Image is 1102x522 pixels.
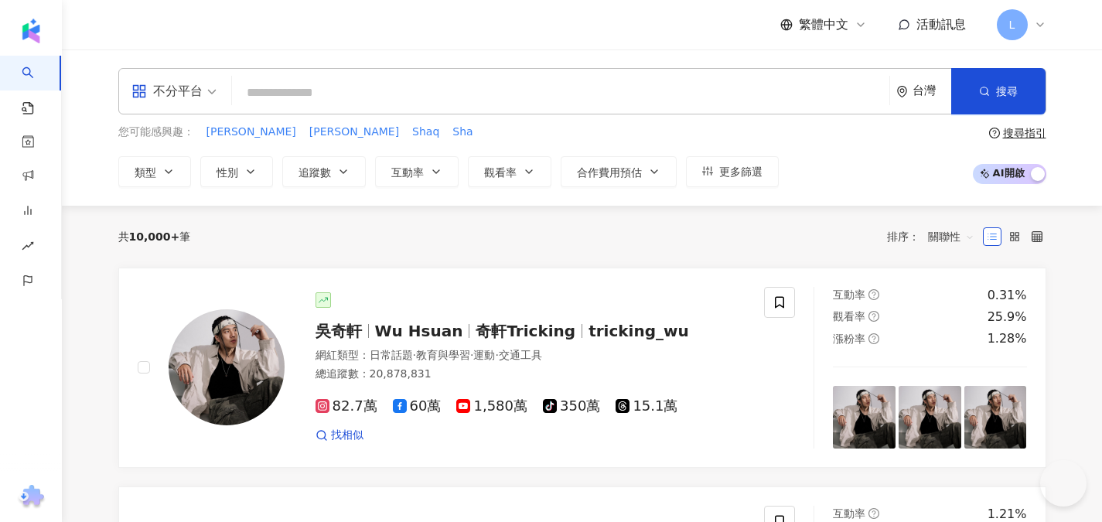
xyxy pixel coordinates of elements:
[887,224,983,249] div: 排序：
[868,333,879,344] span: question-circle
[19,19,43,43] img: logo icon
[452,125,473,140] span: Sha
[495,349,498,361] span: ·
[316,398,377,415] span: 82.7萬
[416,349,470,361] span: 教育與學習
[299,166,331,179] span: 追蹤數
[468,156,551,187] button: 觀看率
[316,428,363,443] a: 找相似
[118,230,191,243] div: 共 筆
[719,165,763,178] span: 更多篩選
[1009,16,1015,33] span: L
[118,156,191,187] button: 類型
[413,349,416,361] span: ·
[484,166,517,179] span: 觀看率
[686,156,779,187] button: 更多篩選
[896,86,908,97] span: environment
[913,84,951,97] div: 台灣
[1003,127,1046,139] div: 搜尋指引
[316,348,746,363] div: 網紅類型 ：
[411,124,440,141] button: Shaq
[476,322,575,340] span: 奇軒Tricking
[375,156,459,187] button: 互動率
[868,508,879,519] span: question-circle
[916,17,966,32] span: 活動訊息
[833,386,896,449] img: post-image
[129,230,180,243] span: 10,000+
[561,156,677,187] button: 合作費用預估
[577,166,642,179] span: 合作費用預估
[833,310,865,322] span: 觀看率
[799,16,848,33] span: 繁體中文
[393,398,442,415] span: 60萬
[200,156,273,187] button: 性別
[316,367,746,382] div: 總追蹤數 ： 20,878,831
[16,485,46,510] img: chrome extension
[989,128,1000,138] span: question-circle
[375,322,463,340] span: Wu Hsuan
[118,268,1046,468] a: KOL Avatar吳奇軒Wu Hsuan奇軒Trickingtricking_wu網紅類型：日常話題·教育與學習·運動·交通工具總追蹤數：20,878,83182.7萬60萬1,580萬350...
[331,428,363,443] span: 找相似
[988,287,1027,304] div: 0.31%
[589,322,689,340] span: tricking_wu
[951,68,1046,114] button: 搜尋
[988,309,1027,326] div: 25.9%
[616,398,677,415] span: 15.1萬
[452,124,473,141] button: Sha
[996,85,1018,97] span: 搜尋
[899,386,961,449] img: post-image
[309,124,400,141] button: [PERSON_NAME]
[22,230,34,265] span: rise
[1040,460,1087,507] iframe: Help Scout Beacon - Open
[470,349,473,361] span: ·
[206,124,297,141] button: [PERSON_NAME]
[309,125,399,140] span: [PERSON_NAME]
[456,398,527,415] span: 1,580萬
[206,125,296,140] span: [PERSON_NAME]
[22,56,53,116] a: search
[833,333,865,345] span: 漲粉率
[412,125,439,140] span: Shaq
[391,166,424,179] span: 互動率
[988,330,1027,347] div: 1.28%
[868,311,879,322] span: question-circle
[868,289,879,300] span: question-circle
[928,224,974,249] span: 關聯性
[217,166,238,179] span: 性別
[543,398,600,415] span: 350萬
[135,166,156,179] span: 類型
[499,349,542,361] span: 交通工具
[370,349,413,361] span: 日常話題
[964,386,1027,449] img: post-image
[316,322,362,340] span: 吳奇軒
[131,79,203,104] div: 不分平台
[473,349,495,361] span: 運動
[833,288,865,301] span: 互動率
[169,309,285,425] img: KOL Avatar
[131,84,147,99] span: appstore
[118,125,194,140] span: 您可能感興趣：
[282,156,366,187] button: 追蹤數
[833,507,865,520] span: 互動率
